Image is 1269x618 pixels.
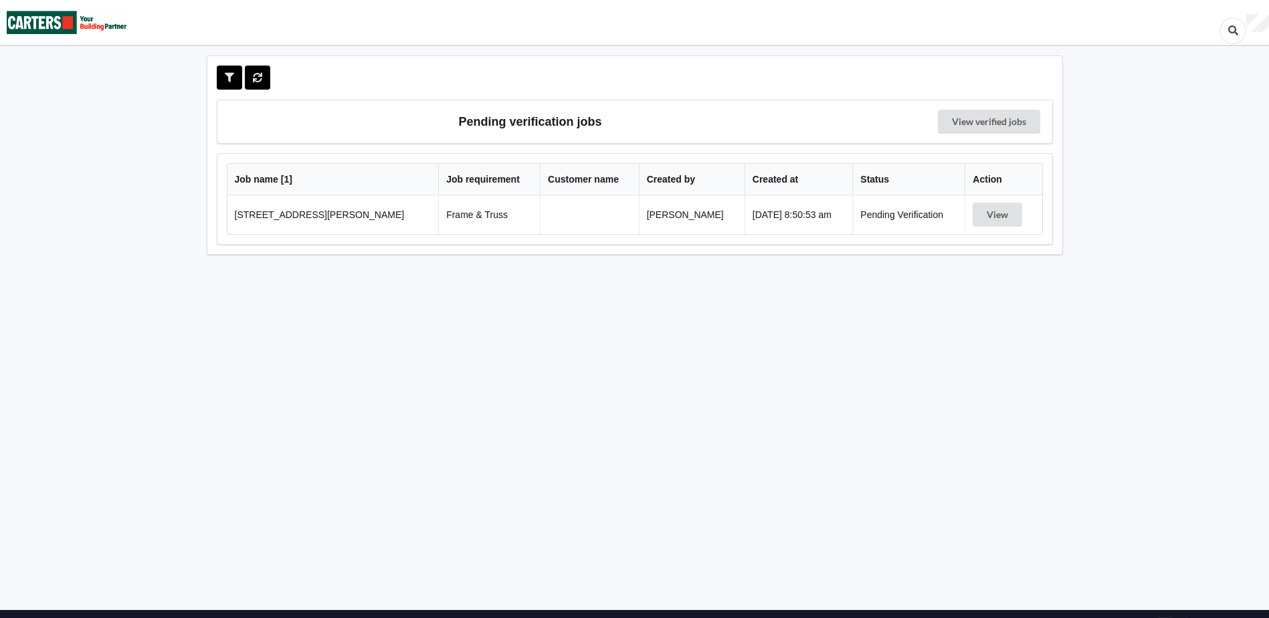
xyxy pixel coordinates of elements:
[973,209,1025,220] a: View
[639,164,745,195] th: Created by
[227,164,439,195] th: Job name [ 1 ]
[973,203,1022,227] button: View
[227,195,439,234] td: [STREET_ADDRESS][PERSON_NAME]
[938,110,1040,134] a: View verified jobs
[1246,14,1269,33] div: User Profile
[852,195,965,234] td: Pending Verification
[7,1,127,44] img: Carters
[745,164,852,195] th: Created at
[438,164,540,195] th: Job requirement
[227,110,834,134] h3: Pending verification jobs
[965,164,1042,195] th: Action
[438,195,540,234] td: Frame & Truss
[745,195,852,234] td: [DATE] 8:50:53 am
[540,164,639,195] th: Customer name
[852,164,965,195] th: Status
[639,195,745,234] td: [PERSON_NAME]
